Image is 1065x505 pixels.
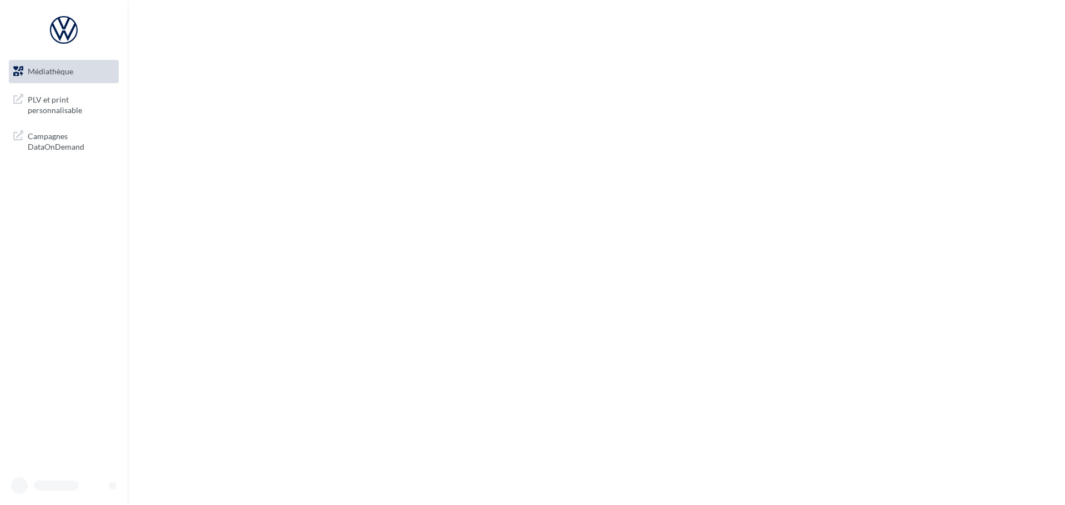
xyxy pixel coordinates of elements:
span: Campagnes DataOnDemand [28,129,114,152]
span: Médiathèque [28,67,73,76]
a: Médiathèque [7,60,121,83]
a: Campagnes DataOnDemand [7,124,121,157]
a: PLV et print personnalisable [7,88,121,120]
span: PLV et print personnalisable [28,92,114,116]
